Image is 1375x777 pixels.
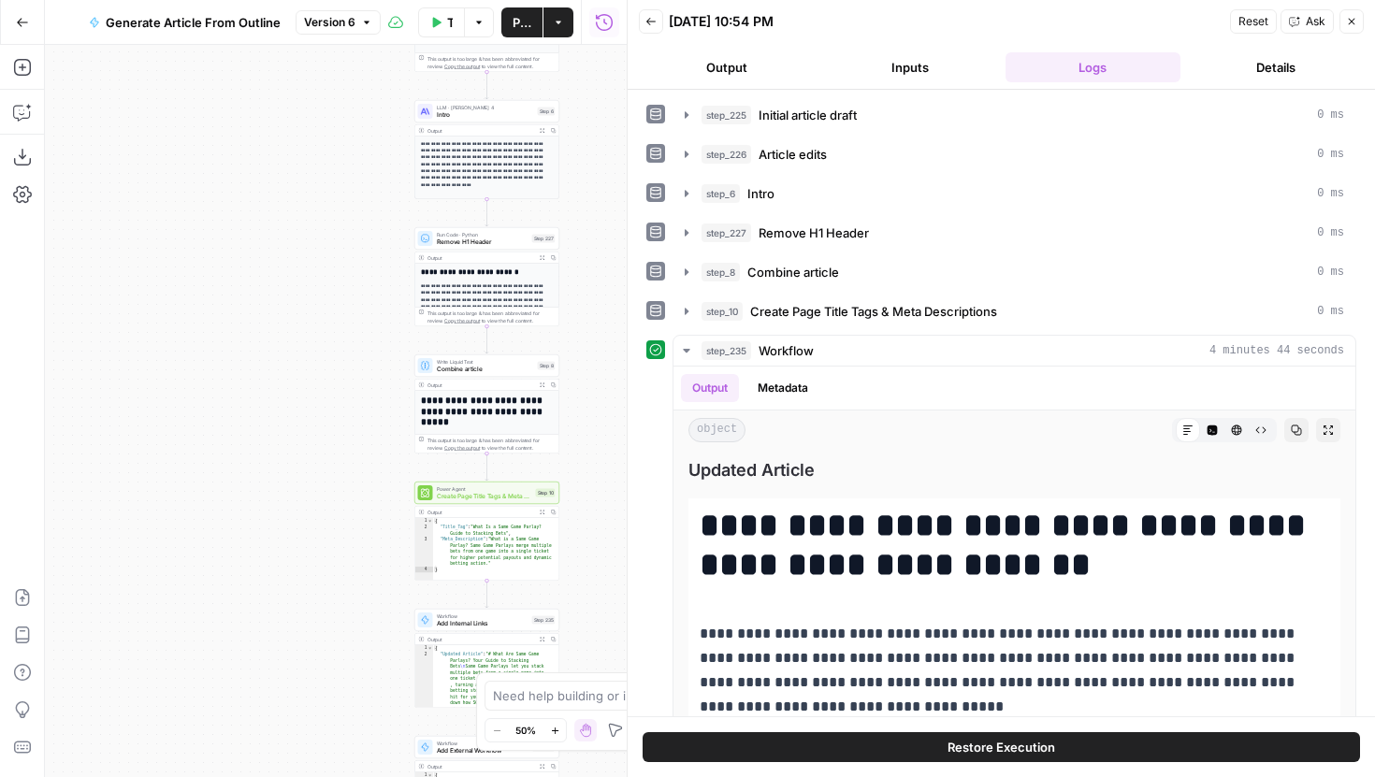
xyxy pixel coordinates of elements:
span: 50% [515,723,536,738]
button: 0 ms [673,100,1355,130]
span: step_6 [702,184,740,203]
div: 1 [415,645,434,652]
div: Step 10 [536,489,556,497]
span: Create Page Title Tags & Meta Descriptions [750,302,997,321]
div: Output [427,254,534,262]
span: step_8 [702,263,740,281]
button: 0 ms [673,257,1355,287]
button: 0 ms [673,296,1355,326]
button: Logs [1006,52,1181,82]
button: Ask [1281,9,1334,34]
span: Intro [437,110,534,120]
span: step_226 [702,145,751,164]
span: Toggle code folding, rows 1 through 4 [427,518,433,525]
span: 0 ms [1317,185,1344,202]
span: Combine article [747,263,839,281]
span: Updated Article [688,457,1340,483]
span: Initial article draft [759,106,857,124]
span: step_227 [702,223,751,242]
span: Add Internal Links [437,619,528,628]
span: Create Page Title Tags & Meta Descriptions [437,492,532,501]
button: Restore Execution [643,732,1360,762]
g: Edge from step_10 to step_235 [485,581,488,608]
span: Toggle code folding, rows 1 through 3 [427,645,433,652]
div: This output is too large & has been abbreviated for review. to view the full content. [427,309,556,324]
div: 1 [415,518,434,525]
span: Run Code · Python [437,231,528,238]
span: object [688,418,745,442]
g: Edge from step_227 to step_8 [485,326,488,353]
span: Intro [747,184,774,203]
span: Write Liquid Text [437,358,534,366]
g: Edge from step_8 to step_10 [485,453,488,481]
div: Output [427,509,534,516]
span: Add External Workflow [437,746,528,755]
g: Edge from step_226 to step_6 [485,72,488,99]
button: 0 ms [673,139,1355,169]
span: Restore Execution [948,738,1055,756]
span: step_10 [702,302,743,321]
span: Version 6 [304,14,355,31]
div: Step 227 [532,235,556,243]
span: Generate Article From Outline [106,13,281,32]
span: Copy the output [444,318,480,324]
button: Details [1188,52,1364,82]
span: Article edits [759,145,827,164]
button: Version 6 [296,10,381,35]
button: 0 ms [673,179,1355,209]
span: Workflow [437,740,528,747]
div: This output is too large & has been abbreviated for review. to view the full content. [427,437,556,452]
button: 0 ms [673,218,1355,248]
span: step_225 [702,106,751,124]
div: Power AgentCreate Page Title Tags & Meta DescriptionsStep 10Output{ "Title_Tag":"What Is a Same G... [414,482,559,581]
div: Step 8 [538,362,556,370]
span: Workflow [759,341,814,360]
g: Edge from step_6 to step_227 [485,199,488,226]
span: Copy the output [444,64,480,69]
div: WorkflowAdd Internal LinksStep 235Output{ "Updated Article":"# What Are Same Game Parlays? Your G... [414,609,559,708]
div: Output [427,636,534,643]
span: 0 ms [1317,303,1344,320]
span: 0 ms [1317,146,1344,163]
span: LLM · [PERSON_NAME] 4 [437,104,534,111]
span: Workflow [437,612,528,620]
span: 0 ms [1317,224,1344,241]
button: Reset [1230,9,1277,34]
button: Test Workflow [418,7,464,37]
span: Remove H1 Header [759,223,869,242]
div: This output is too large & has been abbreviated for review. to view the full content. [427,55,556,70]
div: Output [427,381,534,389]
button: Output [639,52,815,82]
button: 4 minutes 44 seconds [673,336,1355,366]
span: step_235 [702,341,751,360]
div: 4 [415,567,434,573]
span: 4 minutes 44 seconds [1209,342,1344,359]
span: Test Workflow [447,13,453,32]
button: Metadata [746,374,819,402]
span: Reset [1238,13,1268,30]
span: Copy the output [444,445,480,451]
button: Inputs [822,52,998,82]
span: Publish [513,13,531,32]
button: Generate Article From Outline [78,7,292,37]
span: Ask [1306,13,1325,30]
div: Step 6 [538,108,556,116]
span: Remove H1 Header [437,237,528,247]
div: Step 235 [532,616,556,625]
button: Output [681,374,739,402]
div: Output [427,763,534,770]
div: 2 [415,525,434,537]
span: 0 ms [1317,264,1344,281]
span: 0 ms [1317,107,1344,123]
div: 3 [415,537,434,568]
div: Output [427,127,534,135]
span: Power Agent [437,485,532,493]
span: Combine article [437,365,534,374]
button: Publish [501,7,543,37]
